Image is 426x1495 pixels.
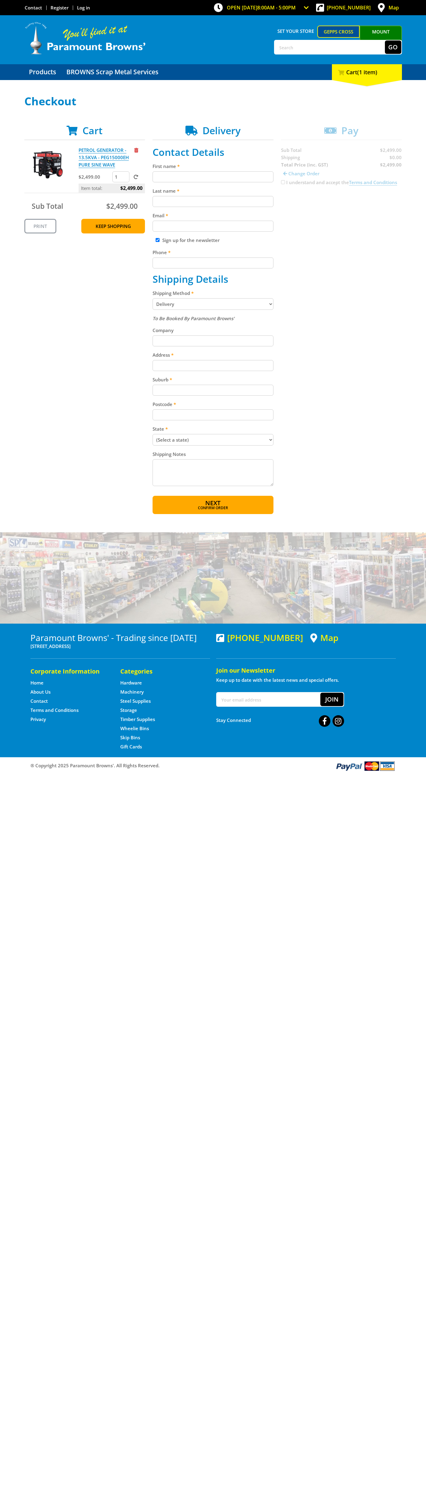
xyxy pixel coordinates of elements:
[120,184,143,193] span: $2,499.00
[385,40,401,54] button: Go
[79,184,145,193] p: Item total:
[120,680,142,686] a: Go to the Hardware page
[153,171,273,182] input: Please enter your first name.
[24,219,56,233] a: Print
[153,257,273,268] input: Please enter your telephone number.
[30,680,44,686] a: Go to the Home page
[153,425,273,432] label: State
[153,212,273,219] label: Email
[153,385,273,396] input: Please enter your suburb.
[120,744,142,750] a: Go to the Gift Cards page
[153,409,273,420] input: Please enter your postcode.
[153,360,273,371] input: Please enter your address.
[153,496,273,514] button: Next Confirm order
[83,124,103,137] span: Cart
[134,147,138,153] a: Remove from cart
[217,693,320,706] input: Your email address
[153,273,273,285] h2: Shipping Details
[120,707,137,713] a: Go to the Storage page
[120,667,198,676] h5: Categories
[275,40,385,54] input: Search
[153,146,273,158] h2: Contact Details
[153,221,273,232] input: Please enter your email address.
[153,298,273,310] select: Please select a shipping method.
[51,5,69,11] a: Go to the registration page
[120,734,140,741] a: Go to the Skip Bins page
[227,4,296,11] span: OPEN [DATE]
[153,249,273,256] label: Phone
[153,163,273,170] label: First name
[162,237,220,243] label: Sign up for the newsletter
[205,499,220,507] span: Next
[357,68,377,76] span: (1 item)
[79,147,129,168] a: PETROL GENERATOR - 13.5KVA - PEG15000EH PURE SINE WAVE
[120,725,149,732] a: Go to the Wheelie Bins page
[153,450,273,458] label: Shipping Notes
[153,327,273,334] label: Company
[24,64,61,80] a: Go to the Products page
[166,506,260,510] span: Confirm order
[257,4,296,11] span: 8:00am - 5:00pm
[81,219,145,233] a: Keep Shopping
[120,689,144,695] a: Go to the Machinery page
[216,666,396,675] h5: Join our Newsletter
[30,716,46,723] a: Go to the Privacy page
[216,633,303,642] div: [PHONE_NUMBER]
[332,64,402,80] div: Cart
[30,707,79,713] a: Go to the Terms and Conditions page
[317,26,360,38] a: Gepps Cross
[30,698,48,704] a: Go to the Contact page
[30,642,210,650] p: [STREET_ADDRESS]
[216,676,396,684] p: Keep up to date with the latest news and special offers.
[216,713,344,727] div: Stay Connected
[274,26,318,37] span: Set your store
[30,689,51,695] a: Go to the About Us page
[24,95,402,107] h1: Checkout
[335,760,396,772] img: PayPal, Mastercard, Visa accepted
[79,173,111,180] p: $2,499.00
[106,201,138,211] span: $2,499.00
[30,633,210,642] h3: Paramount Browns' - Trading since [DATE]
[24,21,146,55] img: Paramount Browns'
[30,667,108,676] h5: Corporate Information
[62,64,163,80] a: Go to the BROWNS Scrap Metal Services page
[120,698,151,704] a: Go to the Steel Supplies page
[30,146,67,183] img: PETROL GENERATOR - 13.5KVA - PEG15000EH PURE SINE WAVE
[153,351,273,359] label: Address
[153,315,234,321] em: To Be Booked By Paramount Browns'
[153,289,273,297] label: Shipping Method
[153,376,273,383] label: Suburb
[153,401,273,408] label: Postcode
[25,5,42,11] a: Go to the Contact page
[310,633,338,643] a: View a map of Gepps Cross location
[153,187,273,194] label: Last name
[153,434,273,446] select: Please select your state.
[24,760,402,772] div: ® Copyright 2025 Paramount Browns'. All Rights Reserved.
[360,26,402,49] a: Mount [PERSON_NAME]
[153,196,273,207] input: Please enter your last name.
[77,5,90,11] a: Log in
[32,201,63,211] span: Sub Total
[320,693,343,706] button: Join
[202,124,241,137] span: Delivery
[120,716,155,723] a: Go to the Timber Supplies page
